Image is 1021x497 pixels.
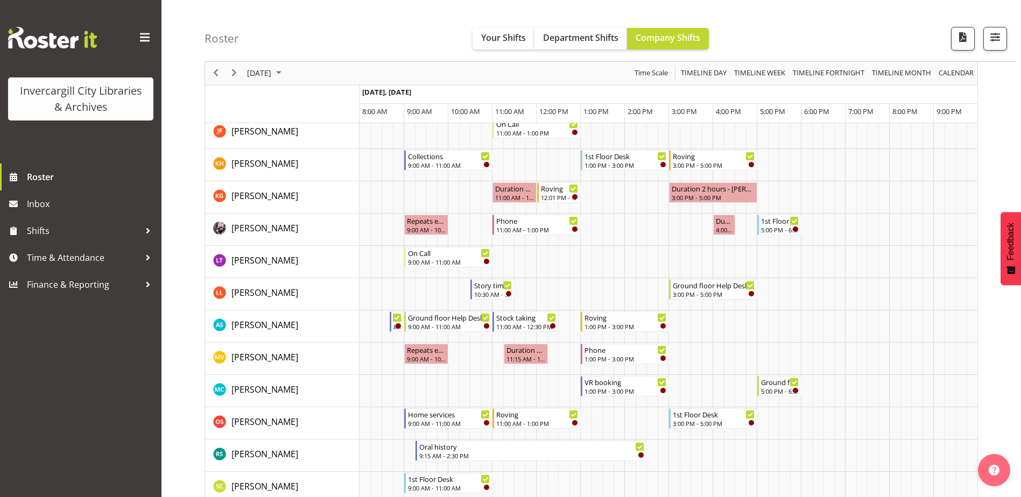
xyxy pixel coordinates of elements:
div: Kaela Harley"s event - 1st Floor Desk Begin From Wednesday, October 8, 2025 at 1:00:00 PM GMT+13:... [581,150,669,171]
span: 11:00 AM [495,106,524,116]
span: [DATE] [246,67,272,80]
div: On Call [408,247,490,258]
span: 12:00 PM [539,106,568,116]
div: Kaela Harley"s event - Collections Begin From Wednesday, October 8, 2025 at 9:00:00 AM GMT+13:00 ... [404,150,492,171]
div: Lynette Lockett"s event - Story time Begin From Wednesday, October 8, 2025 at 10:30:00 AM GMT+13:... [470,279,515,300]
span: 9:00 PM [936,106,962,116]
button: Fortnight [791,67,867,80]
td: Keyu Chen resource [205,214,360,246]
a: [PERSON_NAME] [231,480,298,493]
span: 3:00 PM [672,106,697,116]
span: [PERSON_NAME] [231,448,298,460]
div: 1st Floor Desk [761,215,799,226]
a: [PERSON_NAME] [231,448,298,460]
img: Rosterit website logo [8,27,97,48]
a: [PERSON_NAME] [231,125,298,138]
div: Duration 0 hours - [PERSON_NAME] [716,215,733,226]
button: Previous [209,67,223,80]
span: 1:00 PM [583,106,609,116]
div: Repeats every [DATE] - [PERSON_NAME] [407,344,446,355]
div: 4:00 PM - 4:30 PM [716,225,733,234]
span: Timeline Day [680,67,728,80]
div: Home services [408,409,490,420]
div: Ground floor Help Desk [673,280,755,290]
div: 3:00 PM - 5:00 PM [673,419,755,428]
span: 9:00 AM [407,106,432,116]
span: 6:00 PM [804,106,829,116]
span: [PERSON_NAME] [231,287,298,299]
span: [PERSON_NAME] [231,190,298,202]
button: Download a PDF of the roster for the current day [951,27,975,51]
div: Invercargill City Libraries & Archives [19,83,143,115]
div: 5:00 PM - 6:00 PM [761,225,799,234]
div: 3:00 PM - 5:00 PM [672,193,755,202]
span: Your Shifts [481,32,526,44]
span: [PERSON_NAME] [231,384,298,395]
div: Katie Greene"s event - Roving Begin From Wednesday, October 8, 2025 at 12:01:00 PM GMT+13:00 Ends... [537,182,581,203]
div: 11:00 AM - 12:00 PM [495,193,534,202]
span: Timeline Week [733,67,786,80]
div: 1st Floor Desk [585,151,666,161]
td: Katie Greene resource [205,181,360,214]
div: 1:00 PM - 3:00 PM [585,161,666,169]
span: 10:00 AM [451,106,480,116]
div: 9:00 AM - 11:00 AM [408,322,490,331]
td: Olivia Stanley resource [205,407,360,439]
div: Lynette Lockett"s event - Ground floor Help Desk Begin From Wednesday, October 8, 2025 at 3:00:00... [669,279,757,300]
div: Michelle Cunningham"s event - VR booking Begin From Wednesday, October 8, 2025 at 1:00:00 PM GMT+... [581,376,669,396]
span: calendar [938,67,975,80]
button: Your Shifts [473,28,534,49]
a: [PERSON_NAME] [231,222,298,235]
div: Phone [585,344,666,355]
td: Joanne Forbes resource [205,117,360,149]
span: [DATE], [DATE] [362,87,411,97]
button: Timeline Day [679,67,729,80]
span: Shifts [27,223,140,239]
span: [PERSON_NAME] [231,351,298,363]
button: Time Scale [633,67,670,80]
span: [PERSON_NAME] [231,480,298,492]
div: VR booking [585,377,666,387]
div: Michelle Cunningham"s event - Ground floor Help Desk Begin From Wednesday, October 8, 2025 at 5:0... [757,376,801,396]
span: 7:00 PM [848,106,874,116]
span: Time Scale [633,67,669,80]
td: Mandy Stenton resource [205,310,360,343]
a: [PERSON_NAME] [231,415,298,428]
div: Oral history [419,441,645,452]
button: Next [227,67,242,80]
span: [PERSON_NAME] [231,254,298,266]
td: Marion van Voornveld resource [205,343,360,375]
div: Duration 1 hours - [PERSON_NAME] [495,183,534,194]
div: Mandy Stenton"s event - Newspapers Begin From Wednesday, October 8, 2025 at 8:40:00 AM GMT+13:00 ... [390,311,404,332]
span: 8:00 AM [362,106,388,116]
span: Time & Attendance [27,250,140,266]
div: 9:00 AM - 11:00 AM [408,484,490,492]
a: [PERSON_NAME] [231,157,298,170]
div: 9:00 AM - 11:00 AM [408,419,490,428]
a: [PERSON_NAME] [231,189,298,202]
div: 1st Floor Desk [408,473,490,484]
a: [PERSON_NAME] [231,286,298,299]
div: Katie Greene"s event - Duration 2 hours - Katie Greene Begin From Wednesday, October 8, 2025 at 3... [669,182,757,203]
div: Samuel Carter"s event - 1st Floor Desk Begin From Wednesday, October 8, 2025 at 9:00:00 AM GMT+13... [404,473,492,493]
div: October 8, 2025 [243,62,288,84]
div: 12:01 PM - 1:00 PM [541,193,578,202]
div: Mandy Stenton"s event - Stock taking Begin From Wednesday, October 8, 2025 at 11:00:00 AM GMT+13:... [492,311,559,332]
div: Joanne Forbes"s event - On Call Begin From Wednesday, October 8, 2025 at 11:00:00 AM GMT+13:00 En... [492,118,581,138]
div: Ground floor Help Desk [408,312,490,323]
span: 8:00 PM [892,106,918,116]
span: Inbox [27,196,156,212]
span: 5:00 PM [760,106,785,116]
a: [PERSON_NAME] [231,351,298,364]
div: Rosie Stather"s event - Oral history Begin From Wednesday, October 8, 2025 at 9:15:00 AM GMT+13:0... [416,441,647,461]
div: Keyu Chen"s event - Phone Begin From Wednesday, October 8, 2025 at 11:00:00 AM GMT+13:00 Ends At ... [492,215,581,235]
h4: Roster [205,32,239,45]
div: Marion van Voornveld"s event - Phone Begin From Wednesday, October 8, 2025 at 1:00:00 PM GMT+13:0... [581,344,669,364]
button: Month [937,67,976,80]
div: 3:00 PM - 5:00 PM [673,290,755,299]
div: 9:00 AM - 11:00 AM [408,258,490,266]
div: Katie Greene"s event - Duration 1 hours - Katie Greene Begin From Wednesday, October 8, 2025 at 1... [492,182,537,203]
span: [PERSON_NAME] [231,222,298,234]
div: Story time [474,280,512,290]
div: Kaela Harley"s event - Roving Begin From Wednesday, October 8, 2025 at 3:00:00 PM GMT+13:00 Ends ... [669,150,757,171]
